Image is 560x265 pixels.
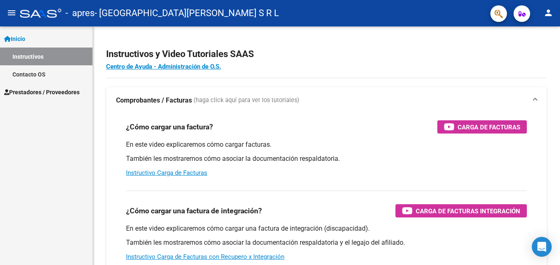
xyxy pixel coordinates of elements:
[543,8,553,18] mat-icon: person
[126,224,527,233] p: En este video explicaremos cómo cargar una factura de integración (discapacidad).
[194,96,299,105] span: (haga click aquí para ver los tutoriales)
[437,120,527,134] button: Carga de Facturas
[532,237,552,257] div: Open Intercom Messenger
[65,4,95,22] span: - apres
[4,34,25,43] span: Inicio
[4,88,80,97] span: Prestadores / Proveedores
[395,204,527,217] button: Carga de Facturas Integración
[126,169,207,177] a: Instructivo Carga de Facturas
[95,4,279,22] span: - [GEOGRAPHIC_DATA][PERSON_NAME] S R L
[126,253,284,260] a: Instructivo Carga de Facturas con Recupero x Integración
[116,96,192,105] strong: Comprobantes / Facturas
[7,8,17,18] mat-icon: menu
[126,205,262,217] h3: ¿Cómo cargar una factura de integración?
[126,121,213,133] h3: ¿Cómo cargar una factura?
[106,87,547,114] mat-expansion-panel-header: Comprobantes / Facturas (haga click aquí para ver los tutoriales)
[126,140,527,149] p: En este video explicaremos cómo cargar facturas.
[106,63,221,70] a: Centro de Ayuda - Administración de O.S.
[126,238,527,247] p: También les mostraremos cómo asociar la documentación respaldatoria y el legajo del afiliado.
[458,122,520,132] span: Carga de Facturas
[126,154,527,163] p: También les mostraremos cómo asociar la documentación respaldatoria.
[106,46,547,62] h2: Instructivos y Video Tutoriales SAAS
[416,206,520,216] span: Carga de Facturas Integración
